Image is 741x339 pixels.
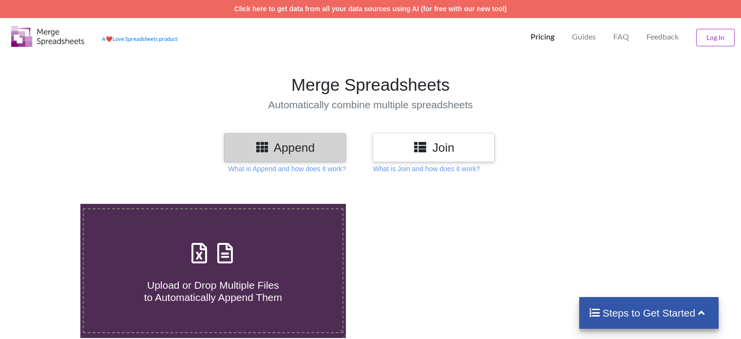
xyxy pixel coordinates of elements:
p: What is Append and how does it work? [228,164,346,174]
h3: Join [380,140,487,155]
h4: Steps to Get Started [589,307,709,319]
p: Pricing [531,32,554,42]
button: Log In [696,29,735,46]
span: Upload or Drop Multiple Files to Automatically Append Them [144,279,282,303]
p: What is Join and how does it work? [373,164,479,174]
span: Feedback [646,33,679,40]
span: heart [106,36,113,42]
p: FAQ [613,32,629,42]
a: AheartLove Spreadsheets product [102,36,177,42]
h3: Append [231,140,339,155]
a: Click here to get data from all your data sources using AI (for free with our new tool) [234,5,507,13]
img: Logo.png [11,26,84,47]
p: Guides [572,32,596,42]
